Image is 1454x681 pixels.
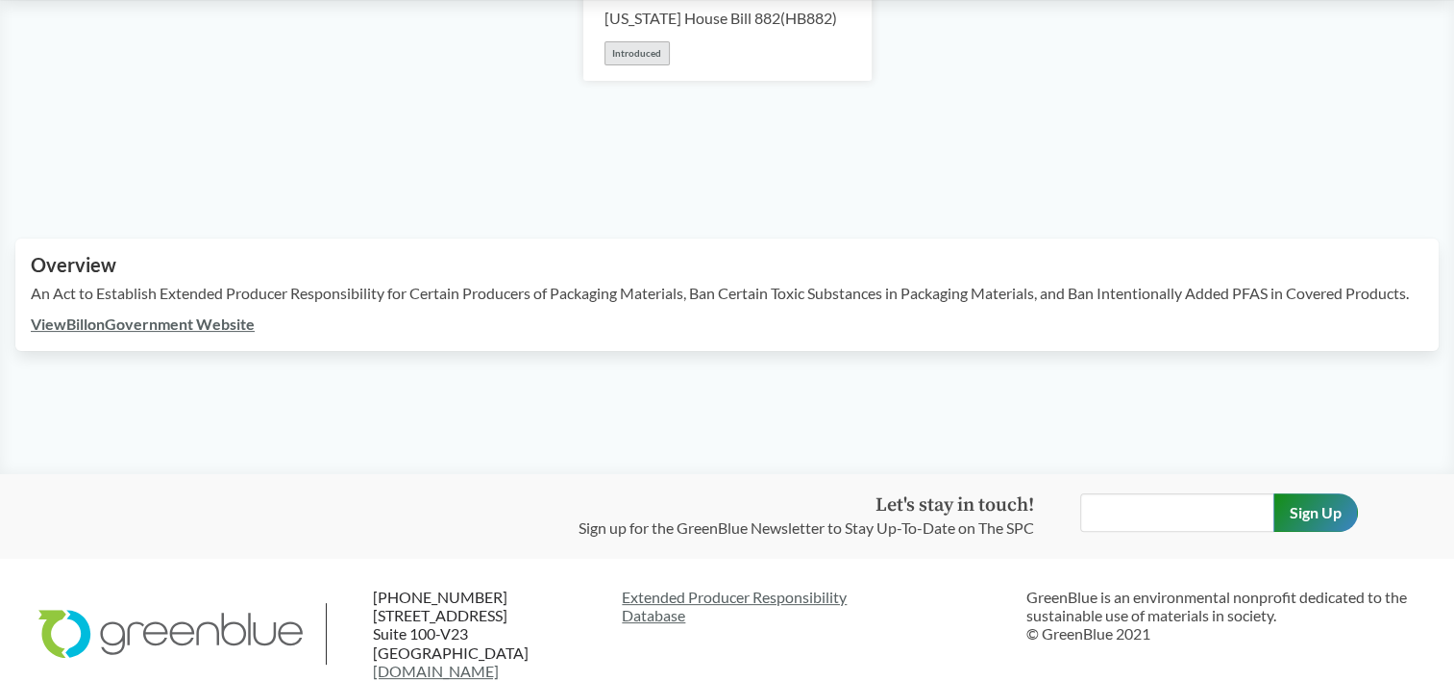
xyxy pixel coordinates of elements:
[604,41,670,65] div: Introduced
[622,588,1011,624] a: Extended Producer ResponsibilityDatabase
[1273,493,1358,532] input: Sign Up
[579,517,1034,540] p: Sign up for the GreenBlue Newsletter to Stay Up-To-Date on The SPC
[31,282,1423,305] p: An Act to Establish Extended Producer Responsibility for Certain Producers of Packaging Materials...
[1026,588,1416,643] p: GreenBlue is an environmental nonprofit dedicated to the sustainable use of materials in society....
[373,588,605,680] p: [PHONE_NUMBER] [STREET_ADDRESS] Suite 100-V23 [GEOGRAPHIC_DATA]
[31,315,255,333] a: ViewBillonGovernment Website
[31,254,1423,276] h2: Overview
[875,493,1034,517] strong: Let's stay in touch!
[604,7,837,30] div: [US_STATE] House Bill 882 ( HB882 )
[373,662,499,680] a: [DOMAIN_NAME]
